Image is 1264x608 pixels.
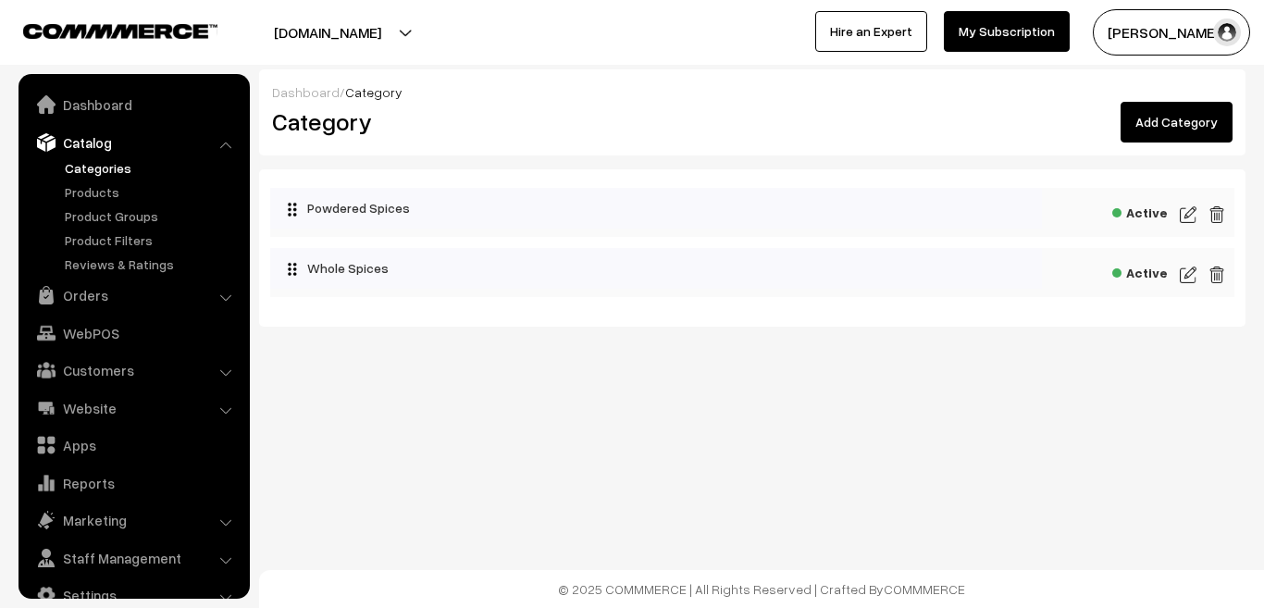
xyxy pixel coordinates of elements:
img: drag [287,262,298,277]
a: Categories [60,158,243,178]
a: My Subscription [944,11,1070,52]
a: Product Filters [60,230,243,250]
a: Dashboard [272,84,340,100]
a: Website [23,391,243,425]
a: Add Category [1121,102,1233,143]
a: COMMMERCE [23,19,185,41]
a: Products [60,182,243,202]
a: Product Groups [60,206,243,226]
img: user [1213,19,1241,46]
a: Apps [23,428,243,462]
button: [DOMAIN_NAME] [209,9,446,56]
img: edit [1180,264,1196,286]
span: Active [1112,199,1168,222]
footer: © 2025 COMMMERCE | All Rights Reserved | Crafted By [259,570,1264,608]
div: Powdered Spices [270,188,1042,229]
span: Active [1112,259,1168,282]
a: Marketing [23,503,243,537]
a: COMMMERCE [884,581,965,597]
a: Hire an Expert [815,11,927,52]
a: WebPOS [23,316,243,350]
a: Dashboard [23,88,243,121]
img: drag [287,202,298,217]
a: Reports [23,466,243,500]
div: / [272,82,1233,102]
button: [PERSON_NAME] [1093,9,1250,56]
img: edit [1180,204,1196,226]
div: Whole Spices [270,248,1042,289]
span: Category [345,84,403,100]
a: Catalog [23,126,243,159]
a: Reviews & Ratings [60,254,243,274]
h2: Category [272,107,738,136]
img: edit [1208,204,1225,226]
a: Customers [23,354,243,387]
img: edit [1208,264,1225,286]
a: Staff Management [23,541,243,575]
img: COMMMERCE [23,24,217,38]
a: Orders [23,279,243,312]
